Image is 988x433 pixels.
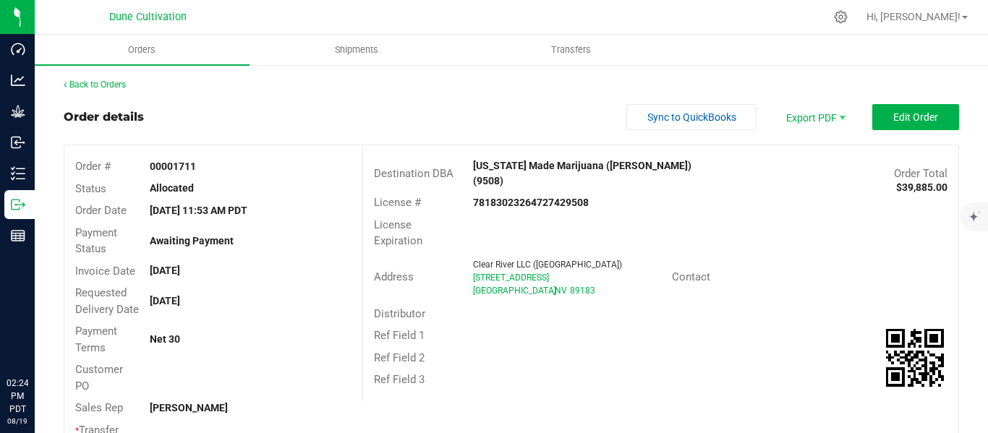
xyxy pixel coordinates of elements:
a: Back to Orders [64,80,126,90]
img: Scan me! [886,329,944,387]
strong: Awaiting Payment [150,235,234,246]
span: Payment Terms [75,325,117,354]
span: Sales Rep [75,401,123,414]
strong: 00001711 [150,160,196,172]
span: [STREET_ADDRESS] [473,273,549,283]
span: Hi, [PERSON_NAME]! [866,11,961,22]
li: Export PDF [771,104,858,130]
span: , [553,286,555,296]
span: Dune Cultivation [109,11,187,23]
span: 89183 [570,286,595,296]
strong: Allocated [150,182,194,194]
span: Order Date [75,204,127,217]
strong: [DATE] 11:53 AM PDT [150,205,247,216]
a: Transfers [464,35,678,65]
p: 02:24 PM PDT [7,377,28,416]
span: Requested Delivery Date [75,286,139,316]
inline-svg: Inbound [11,135,25,150]
span: Edit Order [893,111,938,123]
a: Orders [35,35,250,65]
qrcode: 00001711 [886,329,944,387]
span: Ref Field 2 [374,351,425,364]
span: Payment Status [75,226,117,256]
inline-svg: Outbound [11,197,25,212]
span: Address [374,270,414,283]
strong: [DATE] [150,295,180,306]
span: Orders [108,43,175,56]
button: Edit Order [872,104,959,130]
span: [GEOGRAPHIC_DATA] [473,286,556,296]
inline-svg: Grow [11,104,25,119]
span: License # [374,196,421,209]
strong: [US_STATE] Made Marijuana ([PERSON_NAME]) (9508) [473,160,691,187]
span: Status [75,182,106,195]
strong: [DATE] [150,265,180,276]
span: Sync to QuickBooks [647,111,736,123]
inline-svg: Dashboard [11,42,25,56]
span: Shipments [315,43,398,56]
strong: Net 30 [150,333,180,345]
strong: [PERSON_NAME] [150,402,228,413]
span: Contact [672,270,710,283]
span: Transfers [532,43,610,56]
span: Distributor [374,307,425,320]
span: Clear River LLC ([GEOGRAPHIC_DATA]) [473,260,622,270]
strong: $39,885.00 [896,181,947,193]
strong: 78183023264727429508 [473,197,589,208]
inline-svg: Reports [11,228,25,243]
span: NV [555,286,567,296]
span: Ref Field 3 [374,373,425,386]
iframe: Resource center [14,317,58,361]
span: Order Total [894,167,947,180]
span: License Expiration [374,218,422,248]
span: Customer PO [75,363,123,393]
inline-svg: Inventory [11,166,25,181]
a: Shipments [250,35,464,65]
div: Order details [64,108,144,126]
p: 08/19 [7,416,28,426]
button: Sync to QuickBooks [626,104,757,130]
div: Manage settings [832,10,850,24]
span: Invoice Date [75,265,135,278]
inline-svg: Analytics [11,73,25,87]
span: Destination DBA [374,167,453,180]
span: Order # [75,160,111,173]
span: Ref Field 1 [374,329,425,342]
